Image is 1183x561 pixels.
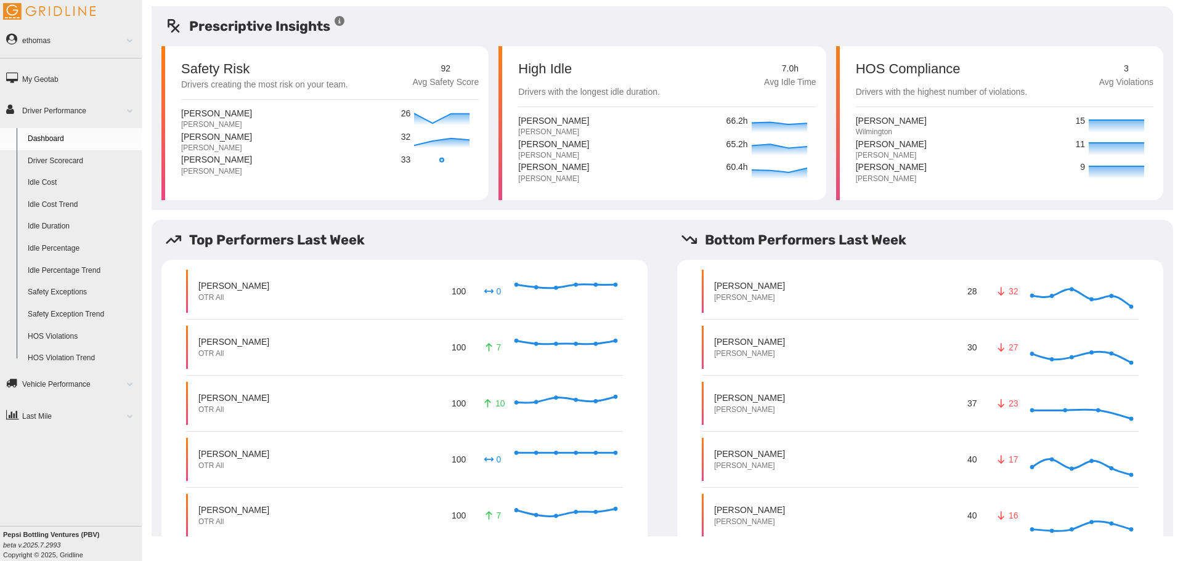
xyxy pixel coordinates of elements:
p: [PERSON_NAME] [198,336,269,348]
a: Idle Duration [22,216,142,238]
p: 26 [401,107,412,121]
i: beta v.2025.7.2993 [3,541,60,549]
p: [PERSON_NAME] [714,336,785,348]
p: [PERSON_NAME] [856,138,927,150]
p: 66.2h [726,115,749,128]
p: [PERSON_NAME] [518,161,589,173]
p: [PERSON_NAME] [518,138,589,150]
p: Avg Idle Time [764,76,816,89]
p: 100 [449,395,468,411]
p: 33 [401,153,412,167]
p: High Idle [518,62,660,76]
b: Pepsi Bottling Ventures (PBV) [3,531,99,538]
h5: Top Performers Last Week [165,230,657,250]
a: Idle Percentage Trend [22,260,142,282]
p: [PERSON_NAME] [181,119,252,130]
a: Safety Exception Trend [22,304,142,326]
a: HOS Violations [22,326,142,348]
p: [PERSON_NAME] [714,293,785,303]
div: Copyright © 2025, Gridline [3,530,142,560]
p: 40 [965,507,979,523]
a: Idle Cost Trend [22,194,142,216]
p: [PERSON_NAME] [856,115,927,127]
p: 27 [996,341,1015,353]
p: [PERSON_NAME] [198,504,269,516]
p: 100 [449,283,468,299]
p: 15 [1075,115,1086,128]
p: [PERSON_NAME] [198,448,269,460]
p: 10 [482,397,502,410]
p: 32 [401,131,412,144]
p: 7.0h [764,62,816,76]
p: 100 [449,339,468,355]
p: 0 [482,285,502,297]
p: 37 [965,395,979,411]
p: 23 [996,397,1015,410]
p: [PERSON_NAME] [518,127,589,137]
p: 32 [996,285,1015,297]
p: 30 [965,339,979,355]
p: Wilmington [856,127,927,137]
p: 17 [996,453,1015,466]
p: Drivers creating the most risk on your team. [181,78,348,92]
p: 28 [965,283,979,299]
p: [PERSON_NAME] [714,349,785,359]
h5: Prescriptive Insights [165,16,346,36]
p: Drivers with the highest number of violations. [856,86,1028,99]
p: Avg Safety Score [412,76,479,89]
p: 9 [1080,161,1086,174]
p: 7 [482,341,502,353]
a: Idle Cost [22,172,142,194]
p: [PERSON_NAME] [714,448,785,460]
p: [PERSON_NAME] [198,392,269,404]
p: 7 [482,509,502,522]
p: 11 [1075,138,1086,151]
p: OTR All [198,517,269,527]
p: 16 [996,509,1015,522]
a: Idle Percentage [22,238,142,260]
p: [PERSON_NAME] [198,280,269,292]
p: [PERSON_NAME] [856,174,927,184]
p: [PERSON_NAME] [181,143,252,153]
a: HOS Violation Trend [22,347,142,369]
p: [PERSON_NAME] [518,115,589,127]
p: [PERSON_NAME] [181,131,252,143]
a: Safety Exceptions [22,281,142,304]
p: OTR All [198,349,269,359]
p: OTR All [198,293,269,303]
p: [PERSON_NAME] [856,150,927,161]
p: 0 [482,453,502,466]
a: Driver Scorecard [22,150,142,172]
p: OTR All [198,405,269,415]
p: [PERSON_NAME] [714,461,785,471]
p: [PERSON_NAME] [714,280,785,292]
p: [PERSON_NAME] [181,107,252,119]
p: Drivers with the longest idle duration. [518,86,660,99]
p: [PERSON_NAME] [714,504,785,516]
p: [PERSON_NAME] [181,153,252,166]
p: [PERSON_NAME] [518,150,589,161]
p: 92 [412,62,479,76]
p: OTR All [198,461,269,471]
p: [PERSON_NAME] [856,161,927,173]
p: [PERSON_NAME] [714,392,785,404]
p: 100 [449,507,468,523]
p: Avg Violations [1099,76,1153,89]
p: [PERSON_NAME] [181,166,252,177]
p: 65.2h [726,138,749,151]
p: 100 [449,451,468,467]
p: 40 [965,451,979,467]
h5: Bottom Performers Last Week [681,230,1173,250]
p: 60.4h [726,161,749,174]
p: [PERSON_NAME] [518,174,589,184]
p: [PERSON_NAME] [714,405,785,415]
p: HOS Compliance [856,62,1028,76]
p: [PERSON_NAME] [714,517,785,527]
p: 3 [1099,62,1153,76]
img: Gridline [3,3,96,20]
p: Safety Risk [181,62,250,76]
a: Dashboard [22,128,142,150]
